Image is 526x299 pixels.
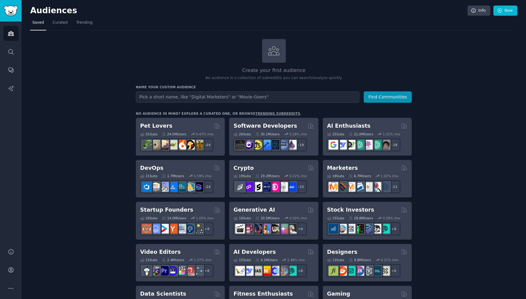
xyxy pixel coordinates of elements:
[278,224,288,233] img: starryai
[294,138,307,151] div: + 19
[53,20,68,26] span: Curated
[255,132,280,136] div: 30.1M Users
[270,266,279,276] img: OpenSourceAI
[159,266,169,276] img: premiere
[255,258,278,262] div: 4.2M Users
[337,140,347,149] img: DeepSeek
[327,216,344,220] div: 15 Sub s
[244,266,253,276] img: DeepSeek
[142,224,152,233] img: EntrepreneurRideAlong
[346,182,355,192] img: AskMarketing
[4,6,18,16] img: GummySearch logo
[162,132,186,136] div: 24.5M Users
[235,224,245,233] img: aivideo
[270,224,279,233] img: FluxAI
[329,224,338,233] img: dividends
[136,111,301,116] div: No audience in mind? Explore a curated one, or browse .
[233,290,293,298] h2: Fitness Enthusiasts
[196,216,213,220] div: 1.05 % /mo
[235,182,245,192] img: ethfinance
[235,140,245,149] img: software
[176,140,186,149] img: cockatiel
[194,182,203,192] img: PlatformEngineers
[329,266,338,276] img: typography
[287,224,297,233] img: DreamBooth
[233,174,251,178] div: 19 Sub s
[380,224,390,233] img: technicalanalysis
[346,140,355,149] img: AItoolsCatalog
[287,182,297,192] img: defi_
[142,182,152,192] img: azuredevops
[380,182,390,192] img: OnlineMarketing
[159,224,169,233] img: startup
[363,266,373,276] img: userexperience
[233,258,251,262] div: 15 Sub s
[387,264,400,277] div: + 6
[159,182,169,192] img: Docker_DevOps
[136,75,412,81] p: An audience is a collection of subreddits you can search/analyze quickly
[194,140,203,149] img: dogbreed
[294,222,307,235] div: + 9
[287,258,305,262] div: 2.48 % /mo
[493,6,517,16] a: New
[151,266,160,276] img: editors
[200,264,213,277] div: + 8
[327,174,344,178] div: 18 Sub s
[140,174,157,178] div: 21 Sub s
[327,122,370,130] h2: AI Enthusiasts
[140,258,157,262] div: 15 Sub s
[372,224,381,233] img: swingtrading
[140,164,164,172] h2: DevOps
[354,266,364,276] img: UXDesign
[140,206,193,214] h2: Startup Founders
[294,264,307,277] div: + 8
[363,224,373,233] img: StocksAndTrading
[337,224,347,233] img: ValueInvesting
[185,182,195,192] img: aws_cdk
[176,224,186,233] img: indiehackers
[289,174,307,178] div: 0.22 % /mo
[162,258,184,262] div: 2.4M Users
[278,266,288,276] img: llmops
[176,266,186,276] img: finalcutpro
[294,180,307,193] div: + 12
[354,182,364,192] img: Emailmarketing
[196,132,213,136] div: 0.47 % /mo
[233,216,251,220] div: 16 Sub s
[289,216,307,220] div: 0.50 % /mo
[372,182,381,192] img: MarketingResearch
[364,91,412,103] button: Find Communities
[380,140,390,149] img: ArtificalIntelligence
[233,248,276,256] h2: AI Developers
[363,182,373,192] img: googleads
[372,266,381,276] img: learndesign
[151,224,160,233] img: SaaS
[329,182,338,192] img: content_marketing
[168,182,177,192] img: DevOpsLinks
[200,180,213,193] div: + 14
[346,266,355,276] img: UI_Design
[278,182,288,192] img: CryptoNews
[270,140,279,149] img: reactnative
[337,266,347,276] img: logodesign
[185,266,195,276] img: Youtubevideo
[255,174,280,178] div: 19.2M Users
[233,132,251,136] div: 26 Sub s
[253,182,262,192] img: ethstaker
[255,216,280,220] div: 20.5M Users
[253,224,262,233] img: deepdream
[383,216,400,220] div: 0.58 % /mo
[381,258,398,262] div: 0.21 % /mo
[387,222,400,235] div: + 8
[270,182,279,192] img: defiblockchain
[253,266,262,276] img: Rag
[194,174,212,178] div: 1.59 % /mo
[354,140,364,149] img: chatgpt_promptDesign
[244,182,253,192] img: 0xPolygon
[233,206,275,214] h2: Generative AI
[327,164,358,172] h2: Marketers
[337,182,347,192] img: bigseo
[140,122,172,130] h2: Pet Lovers
[278,140,288,149] img: AskComputerScience
[140,216,157,220] div: 16 Sub s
